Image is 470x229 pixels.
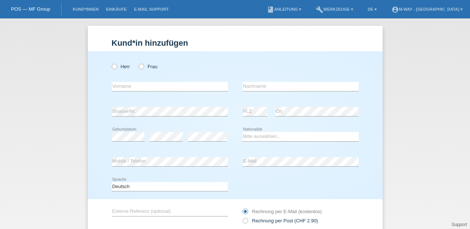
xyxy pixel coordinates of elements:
[243,218,247,227] input: Rechnung per Post (CHF 2.90)
[112,38,359,48] h1: Kund*in hinzufügen
[130,7,173,11] a: E-Mail Support
[267,6,274,13] i: book
[69,7,102,11] a: Kund*innen
[11,6,50,12] a: POS — MF Group
[243,209,247,218] input: Rechnung per E-Mail (kostenlos)
[364,7,380,11] a: DE ▾
[312,7,357,11] a: buildWerkzeuge ▾
[243,218,318,223] label: Rechnung per Post (CHF 2.90)
[391,6,399,13] i: account_circle
[139,64,143,69] input: Frau
[452,222,467,227] a: Support
[243,209,322,214] label: Rechnung per E-Mail (kostenlos)
[112,64,130,69] label: Herr
[316,6,323,13] i: build
[102,7,130,11] a: Einkäufe
[112,64,116,69] input: Herr
[388,7,466,11] a: account_circlem-way - [GEOGRAPHIC_DATA] ▾
[139,64,157,69] label: Frau
[263,7,305,11] a: bookAnleitung ▾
